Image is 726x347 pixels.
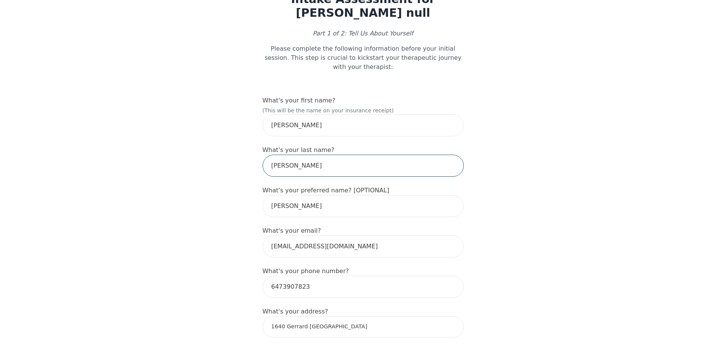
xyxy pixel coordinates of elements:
label: What's your first name? [263,97,335,104]
p: Please complete the following information before your initial session. This step is crucial to ki... [263,44,464,72]
label: What's your preferred name? [OPTIONAL] [263,187,389,194]
p: Part 1 of 2: Tell Us About Yourself [263,29,464,38]
label: What's your address? [263,308,328,315]
label: What's your phone number? [263,267,349,275]
p: (This will be the name on your insurance receipt) [263,107,464,114]
label: What's your last name? [263,146,335,154]
label: What's your email? [263,227,321,234]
